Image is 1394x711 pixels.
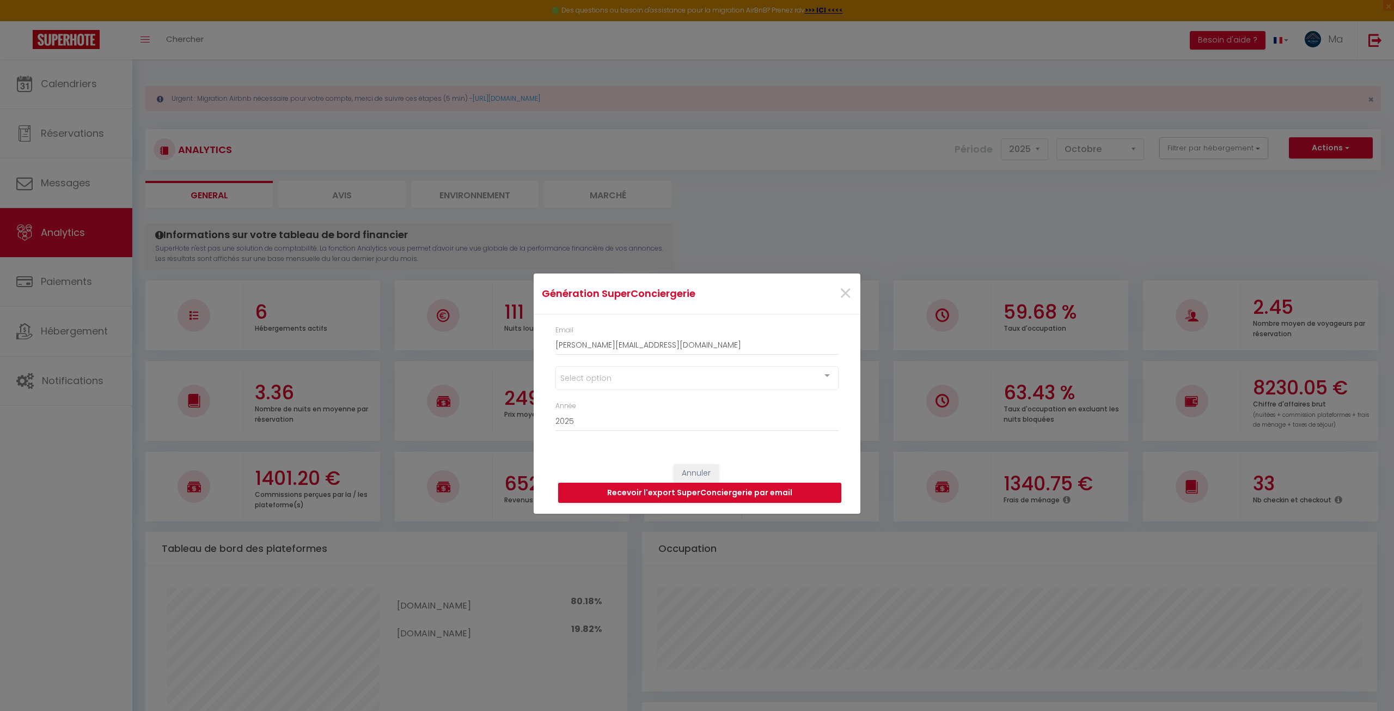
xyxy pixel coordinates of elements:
[555,325,573,336] label: Email
[839,282,852,306] button: Close
[558,483,841,503] button: Recevoir l'export SuperConciergerie par email
[839,277,852,310] span: ×
[555,401,576,411] label: Année
[674,464,719,483] button: Annuler
[560,371,612,384] span: Select option
[542,286,744,301] h4: Génération SuperConciergerie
